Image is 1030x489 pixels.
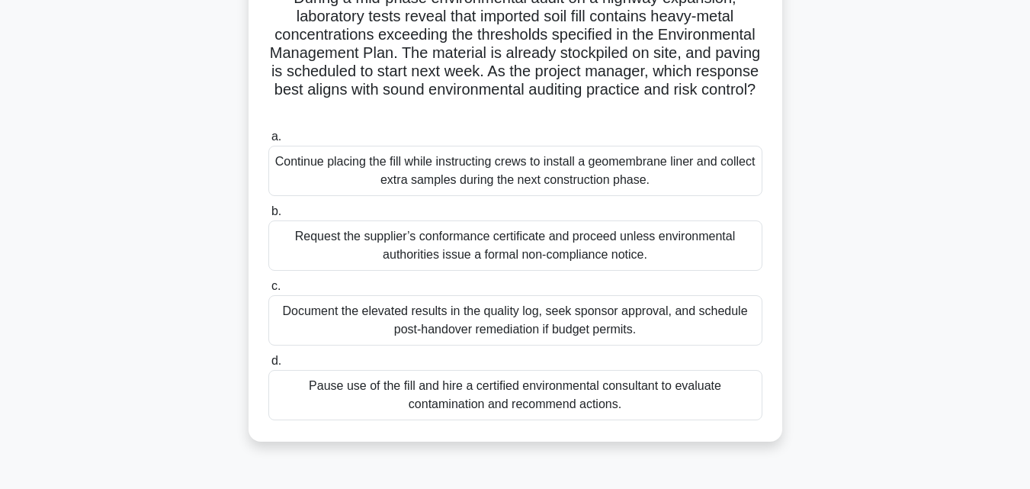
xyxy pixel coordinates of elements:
div: Pause use of the fill and hire a certified environmental consultant to evaluate contamination and... [268,370,762,420]
span: d. [271,354,281,367]
div: Continue placing the fill while instructing crews to install a geomembrane liner and collect extr... [268,146,762,196]
span: c. [271,279,281,292]
span: a. [271,130,281,143]
span: b. [271,204,281,217]
div: Document the elevated results in the quality log, seek sponsor approval, and schedule post-handov... [268,295,762,346]
div: Request the supplier’s conformance certificate and proceed unless environmental authorities issue... [268,220,762,271]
